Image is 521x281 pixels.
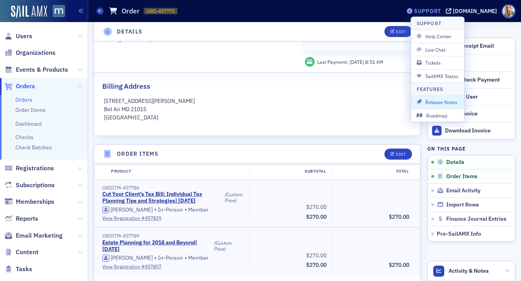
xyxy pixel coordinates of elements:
span: Import Rows [446,201,479,208]
span: Events & Products [16,65,68,74]
div: ORDITM-457789 [102,233,244,239]
button: Apply Check Payment [428,71,515,88]
span: Email Marketing [16,231,63,240]
span: Live Chat [417,46,459,53]
button: Edit [384,149,412,160]
div: In-Person Member [102,254,244,262]
span: Finance Journal Entries [446,216,506,223]
div: Last Payment: [317,58,383,65]
button: Roadmap [411,109,464,122]
button: Help Center [411,30,464,43]
a: Download Invoice [428,122,515,139]
span: • [185,254,187,262]
img: SailAMX [53,5,65,17]
span: • [154,206,157,214]
p: [STREET_ADDRESS][PERSON_NAME] [104,97,411,105]
img: SailAMX [11,6,47,18]
span: Organizations [16,48,55,57]
button: Edit [384,26,412,37]
a: Orders [15,96,32,103]
a: Estate Planning for 2018 and Beyond| [DATE] [102,239,212,253]
span: Release Notes [417,99,459,106]
div: Refund [445,60,511,67]
span: Reports [16,214,38,223]
span: Help Center [417,33,459,40]
a: View Registration #457839 [102,214,244,221]
a: Memberships [4,197,54,206]
button: Tickets [411,56,464,69]
button: SailAMX Status [411,69,464,82]
span: $270.00 [306,203,327,210]
div: Product [105,168,249,175]
span: Tasks [16,265,32,274]
a: Order Items [15,106,46,114]
a: Dashboard [15,120,42,127]
span: [DATE] [349,59,365,65]
div: Edit [396,152,406,156]
span: ORD-457775 [146,8,175,15]
div: Download Invoice [445,127,511,134]
span: Registrations [16,164,54,173]
h1: Order [122,6,140,16]
span: Profile [502,4,515,18]
span: SailAMX Status [417,73,459,80]
button: [DOMAIN_NAME] [446,8,500,14]
span: Activity & Notes [449,267,489,275]
span: Subscriptions [16,181,55,190]
a: Checks [15,134,33,141]
button: Release Notes [411,96,464,108]
span: Memberships [16,197,54,206]
a: Email Marketing [4,231,63,240]
a: View Homepage [47,5,65,19]
div: [DOMAIN_NAME] [453,7,497,15]
div: Apply Check Payment [445,76,511,84]
a: Organizations [4,48,55,57]
span: Details [446,159,464,166]
span: $270.00 [389,261,409,268]
button: Refund [428,54,515,71]
a: Users [4,32,32,41]
a: Check Batches [15,144,52,151]
h4: Support [417,20,442,27]
span: Roadmap [417,112,459,119]
div: Total [332,168,414,175]
div: Print Invoice [445,110,511,117]
p: Bel Air MD 21015 [104,105,411,114]
h4: Order Items [117,150,159,158]
div: Support [414,7,441,15]
div: (Custom Price) [225,192,244,204]
a: Orders [4,82,35,91]
span: • [154,254,157,262]
div: [PERSON_NAME] [111,207,153,214]
div: In-Person Member [102,206,244,214]
div: (Custom Price) [214,240,244,252]
h4: Details [117,28,143,36]
span: $270.00 [306,252,327,259]
span: Orders [16,82,35,91]
a: Content [4,248,39,257]
span: $270.00 [306,261,327,268]
span: 8:51 AM [365,59,383,65]
span: $270.00 [306,213,327,220]
div: ORDITM-457786 [102,185,244,191]
a: Print Invoice [428,105,515,122]
h2: Billing Address [102,81,150,91]
a: [PERSON_NAME] [102,255,153,262]
div: Subtotal [249,168,332,175]
a: Reports [4,214,38,223]
p: [GEOGRAPHIC_DATA] [104,114,411,122]
span: Order Items [446,173,477,180]
button: Live Chat [411,43,464,56]
div: Edit [396,30,406,34]
button: Send Receipt Email [428,38,515,54]
span: Pre-SailAMX Info [437,230,481,237]
h4: On this page [427,145,515,152]
button: View as User [428,88,515,105]
span: Users [16,32,32,41]
span: $270.00 [389,213,409,220]
a: Cut Your Client’s Tax Bill: Individual Tax Planning Tips and Strategies| [DATE] [102,191,223,205]
span: Tickets [417,59,459,66]
span: • [185,206,187,214]
a: Registrations [4,164,54,173]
